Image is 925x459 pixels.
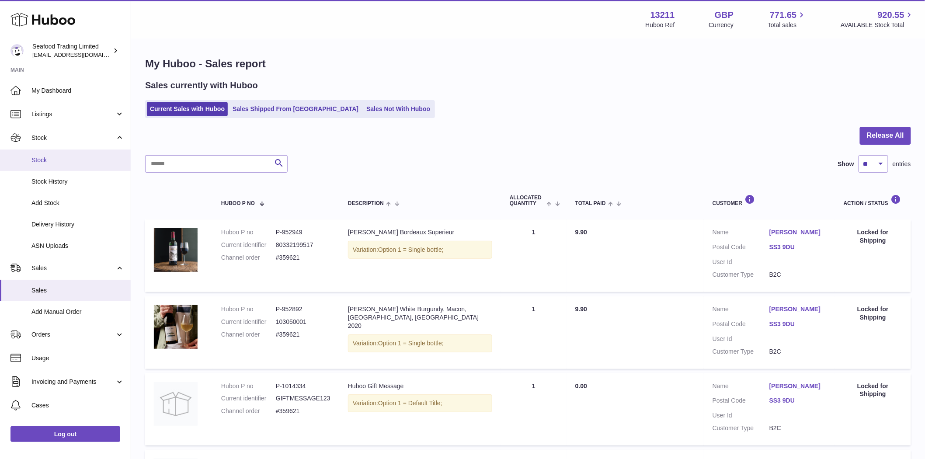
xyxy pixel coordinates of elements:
h1: My Huboo - Sales report [145,57,911,71]
span: Description [348,201,384,206]
span: Sales [31,286,124,295]
span: 9.90 [575,229,587,236]
dt: Channel order [221,407,276,415]
dd: B2C [769,424,826,432]
div: Huboo Gift Message [348,382,492,390]
td: 1 [501,296,567,369]
span: Huboo P no [221,201,255,206]
div: Action / Status [844,195,902,206]
dt: User Id [713,411,769,420]
a: 771.65 Total sales [768,9,807,29]
div: Huboo Ref [646,21,675,29]
img: internalAdmin-13211@internal.huboo.com [10,44,24,57]
span: Stock [31,156,124,164]
span: My Dashboard [31,87,124,95]
dd: P-1014334 [276,382,330,390]
dt: Name [713,228,769,239]
a: 920.55 AVAILABLE Stock Total [841,9,915,29]
td: 1 [501,219,567,292]
dd: P-952949 [276,228,330,236]
span: 920.55 [878,9,904,21]
dt: Customer Type [713,271,769,279]
dt: User Id [713,258,769,266]
dt: Name [713,305,769,316]
span: ASN Uploads [31,242,124,250]
span: Add Stock [31,199,124,207]
div: Variation: [348,334,492,352]
a: SS3 9DU [769,320,826,328]
dd: #359621 [276,330,330,339]
div: Locked for Shipping [844,305,902,322]
a: SS3 9DU [769,243,826,251]
span: Option 1 = Default Title; [378,400,442,407]
dt: Postal Code [713,320,769,330]
img: Bordeaux_1.png [154,228,198,272]
dt: Name [713,382,769,393]
div: Locked for Shipping [844,382,902,399]
dd: 80332199517 [276,241,330,249]
a: Sales Not With Huboo [363,102,433,116]
span: Delivery History [31,220,124,229]
a: [PERSON_NAME] [769,305,826,313]
td: 1 [501,373,567,446]
div: Locked for Shipping [844,228,902,245]
dt: Postal Code [713,396,769,407]
dt: Customer Type [713,424,769,432]
dt: Channel order [221,254,276,262]
button: Release All [860,127,911,145]
a: Log out [10,426,120,442]
dt: Postal Code [713,243,769,254]
span: Listings [31,110,115,118]
dd: GIFTMESSAGE123 [276,394,330,403]
dt: Huboo P no [221,228,276,236]
dd: #359621 [276,407,330,415]
div: [PERSON_NAME] Bordeaux Superieur [348,228,492,236]
dd: B2C [769,348,826,356]
span: Stock History [31,177,124,186]
dt: Current identifier [221,318,276,326]
dt: Current identifier [221,394,276,403]
dd: P-952892 [276,305,330,313]
span: entries [893,160,911,168]
span: [EMAIL_ADDRESS][DOMAIN_NAME] [32,51,129,58]
span: Option 1 = Single bottle; [378,340,444,347]
a: [PERSON_NAME] [769,382,826,390]
dt: Huboo P no [221,305,276,313]
span: Stock [31,134,115,142]
h2: Sales currently with Huboo [145,80,258,91]
dt: Current identifier [221,241,276,249]
div: [PERSON_NAME] White Burgundy, Macon, [GEOGRAPHIC_DATA], [GEOGRAPHIC_DATA] 2020 [348,305,492,330]
dd: B2C [769,271,826,279]
a: SS3 9DU [769,396,826,405]
strong: GBP [715,9,734,21]
span: Orders [31,330,115,339]
span: 771.65 [770,9,796,21]
span: Total paid [575,201,606,206]
dd: 103050001 [276,318,330,326]
span: 0.00 [575,382,587,389]
span: Add Manual Order [31,308,124,316]
div: Variation: [348,394,492,412]
dd: #359621 [276,254,330,262]
div: Currency [709,21,734,29]
a: Sales Shipped From [GEOGRAPHIC_DATA] [230,102,362,116]
a: Current Sales with Huboo [147,102,228,116]
dt: Channel order [221,330,276,339]
span: Usage [31,354,124,362]
img: no-photo.jpg [154,382,198,426]
span: ALLOCATED Quantity [510,195,544,206]
div: Seafood Trading Limited [32,42,111,59]
span: Invoicing and Payments [31,378,115,386]
strong: 13211 [650,9,675,21]
span: Total sales [768,21,807,29]
dt: Customer Type [713,348,769,356]
dt: User Id [713,335,769,343]
img: Rick-Stein-White-Burgundy.jpg [154,305,198,349]
div: Variation: [348,241,492,259]
span: Cases [31,401,124,410]
span: Option 1 = Single bottle; [378,246,444,253]
span: 9.90 [575,306,587,313]
div: Customer [713,195,826,206]
a: [PERSON_NAME] [769,228,826,236]
span: AVAILABLE Stock Total [841,21,915,29]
